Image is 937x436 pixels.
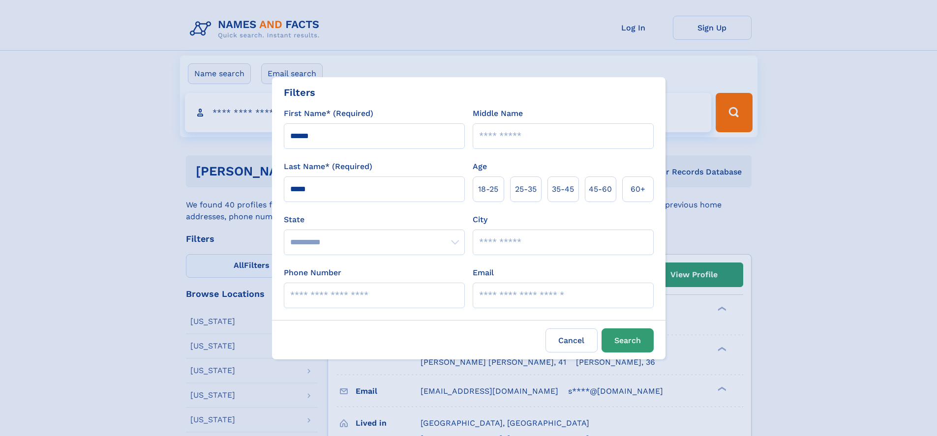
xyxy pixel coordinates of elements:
span: 25‑35 [515,183,537,195]
label: Last Name* (Required) [284,161,372,173]
label: City [473,214,487,226]
span: 35‑45 [552,183,574,195]
span: 45‑60 [589,183,612,195]
label: Middle Name [473,108,523,119]
label: Email [473,267,494,279]
label: First Name* (Required) [284,108,373,119]
span: 18‑25 [478,183,498,195]
span: 60+ [631,183,645,195]
label: Cancel [545,328,598,352]
div: Filters [284,85,315,100]
label: Age [473,161,487,173]
label: State [284,214,465,226]
button: Search [602,328,654,352]
label: Phone Number [284,267,341,279]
